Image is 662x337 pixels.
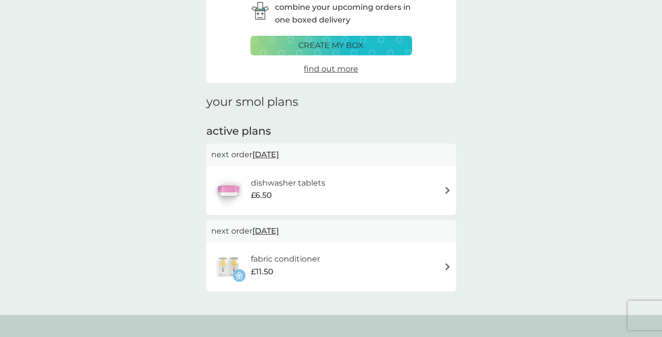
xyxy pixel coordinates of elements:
span: find out more [304,64,358,73]
h2: active plans [206,124,456,139]
button: create my box [250,36,412,55]
p: create my box [298,39,364,52]
span: £6.50 [251,189,272,202]
p: next order [211,148,451,161]
span: [DATE] [252,145,279,164]
h6: fabric conditioner [251,253,320,265]
img: arrow right [444,263,451,270]
p: combine your upcoming orders in one boxed delivery [275,1,412,26]
a: find out more [304,63,358,75]
img: dishwasher tablets [211,173,245,208]
h1: your smol plans [206,95,456,109]
span: £11.50 [251,265,273,278]
img: arrow right [444,187,451,194]
img: fabric conditioner [211,250,245,284]
p: next order [211,225,451,238]
span: [DATE] [252,221,279,241]
h6: dishwasher tablets [251,177,325,190]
